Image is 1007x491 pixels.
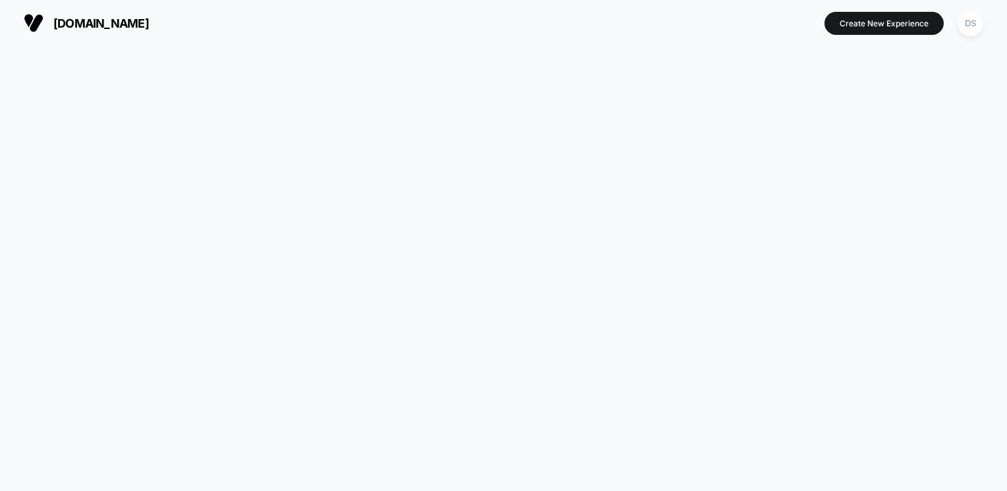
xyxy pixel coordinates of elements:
[958,11,983,36] div: DS
[20,13,153,34] button: [DOMAIN_NAME]
[954,10,987,37] button: DS
[24,13,43,33] img: Visually logo
[53,16,149,30] span: [DOMAIN_NAME]
[824,12,944,35] button: Create New Experience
